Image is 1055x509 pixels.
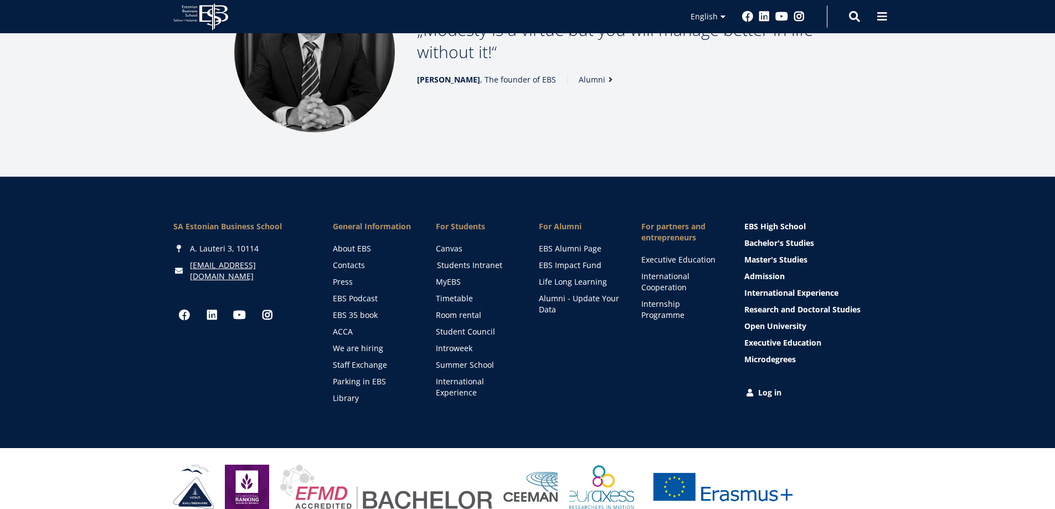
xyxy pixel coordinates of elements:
span: , The founder of EBS [417,74,556,85]
a: Parking in EBS [333,376,414,387]
div: A. Lauteri 3, 10114 [173,243,311,254]
span: For Alumni [539,221,620,232]
a: Linkedin [201,304,223,326]
a: Facebook [173,304,195,326]
a: We are hiring [333,343,414,354]
img: Eduniversal [225,465,269,509]
a: EBS 35 book [333,310,414,321]
a: MyEBS [436,276,517,287]
a: Master's Studies [744,254,882,265]
a: [EMAIL_ADDRESS][DOMAIN_NAME] [190,260,311,282]
a: Staff Exchange [333,359,414,371]
a: International Experience [436,376,517,398]
img: HAKA [173,465,214,509]
a: Erasmus + [645,465,800,509]
a: Alumni [579,74,616,85]
a: Room rental [436,310,517,321]
a: Linkedin [759,11,770,22]
div: SA Estonian Business School [173,221,311,232]
a: Youtube [775,11,788,22]
span: For partners and entrepreneurs [641,221,722,243]
a: Life Long Learning [539,276,620,287]
a: Admission [744,271,882,282]
a: Research and Doctoral Studies [744,304,882,315]
a: Instagram [794,11,805,22]
a: Introweek [436,343,517,354]
a: Open University [744,321,882,332]
a: Executive Education [744,337,882,348]
a: Press [333,276,414,287]
a: Alumni - Update Your Data [539,293,620,315]
a: EBS Podcast [333,293,414,304]
a: International Cooperation [641,271,722,293]
a: Timetable [436,293,517,304]
a: EBS Impact Fund [539,260,620,271]
a: Executive Education [641,254,722,265]
a: Instagram [256,304,279,326]
strong: [PERSON_NAME] [417,74,480,85]
a: Canvas [436,243,517,254]
img: Ceeman [503,472,558,502]
p: Modesty is a virtue but you will manage better in life without it! [417,19,821,63]
a: ACCA [333,326,414,337]
a: About EBS [333,243,414,254]
img: EFMD [280,465,492,509]
img: Erasmus+ [645,465,800,509]
a: Summer School [436,359,517,371]
a: Internship Programme [641,299,722,321]
a: Facebook [742,11,753,22]
a: Bachelor's Studies [744,238,882,249]
a: Student Council [436,326,517,337]
a: EBS High School [744,221,882,232]
a: Log in [744,387,882,398]
a: International Experience [744,287,882,299]
a: Youtube [229,304,251,326]
a: Library [333,393,414,404]
a: Microdegrees [744,354,882,365]
img: EURAXESS [569,465,635,509]
a: EBS Alumni Page [539,243,620,254]
span: General Information [333,221,414,232]
a: Contacts [333,260,414,271]
a: Students Intranet [437,260,518,271]
a: For Students [436,221,517,232]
